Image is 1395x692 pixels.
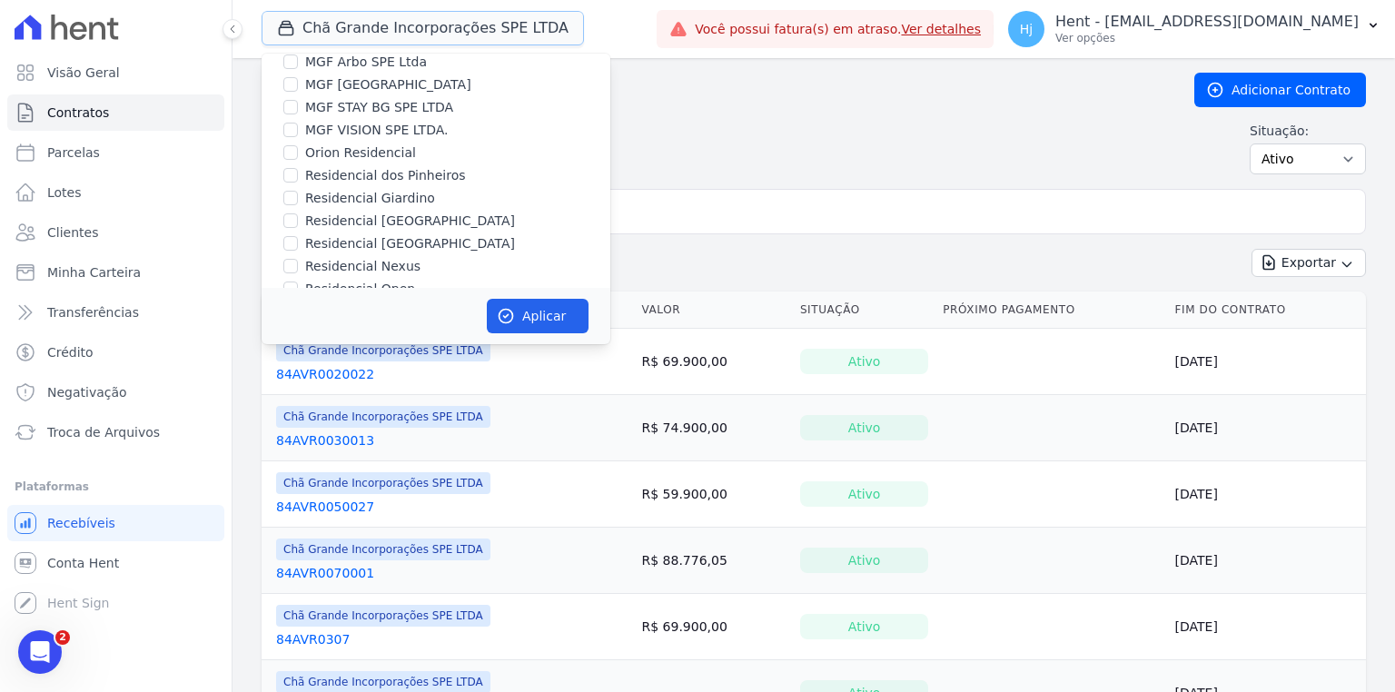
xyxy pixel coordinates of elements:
a: 84AVR0070001 [276,564,374,582]
span: Visão Geral [47,64,120,82]
label: Orion Residencial [305,143,416,163]
a: Ver detalhes [901,22,981,36]
td: R$ 69.900,00 [634,594,792,660]
button: Aplicar [487,299,589,333]
p: Hent - [EMAIL_ADDRESS][DOMAIN_NAME] [1055,13,1359,31]
th: Valor [634,292,792,329]
a: Conta Hent [7,545,224,581]
label: Residencial Nexus [305,257,420,276]
span: Contratos [47,104,109,122]
a: 84AVR0307 [276,630,350,648]
a: Contratos [7,94,224,131]
label: Residencial [GEOGRAPHIC_DATA] [305,234,515,253]
a: Recebíveis [7,505,224,541]
th: Próximo Pagamento [935,292,1167,329]
td: R$ 88.776,05 [634,528,792,594]
span: Chã Grande Incorporações SPE LTDA [276,539,490,560]
a: 84AVR0020022 [276,365,374,383]
label: Situação: [1250,122,1366,140]
span: Chã Grande Incorporações SPE LTDA [276,340,490,361]
label: MGF STAY BG SPE LTDA [305,98,453,117]
label: Residencial Giardino [305,189,435,208]
td: [DATE] [1168,461,1366,528]
span: Minha Carteira [47,263,141,282]
div: Ativo [800,481,928,507]
input: Buscar por nome do lote [292,193,1358,230]
td: R$ 74.900,00 [634,395,792,461]
span: Negativação [47,383,127,401]
span: Chã Grande Incorporações SPE LTDA [276,605,490,627]
span: Transferências [47,303,139,321]
span: Parcelas [47,143,100,162]
a: Troca de Arquivos [7,414,224,450]
a: Clientes [7,214,224,251]
a: Crédito [7,334,224,371]
h2: Contratos [262,74,1165,106]
a: Negativação [7,374,224,410]
div: Ativo [800,548,928,573]
div: Ativo [800,614,928,639]
label: Residencial Open [305,280,415,299]
p: Ver opções [1055,31,1359,45]
div: Ativo [800,415,928,440]
th: Fim do Contrato [1168,292,1366,329]
td: [DATE] [1168,395,1366,461]
span: Você possui fatura(s) em atraso. [695,20,981,39]
td: [DATE] [1168,594,1366,660]
a: 84AVR0030013 [276,431,374,450]
span: Conta Hent [47,554,119,572]
span: Recebíveis [47,514,115,532]
label: MGF [GEOGRAPHIC_DATA] [305,75,471,94]
label: MGF VISION SPE LTDA. [305,121,448,140]
div: Plataformas [15,476,217,498]
label: MGF Arbo SPE Ltda [305,53,427,72]
label: Residencial dos Pinheiros [305,166,466,185]
span: Troca de Arquivos [47,423,160,441]
a: Adicionar Contrato [1194,73,1366,107]
td: R$ 69.900,00 [634,329,792,395]
button: Hj Hent - [EMAIL_ADDRESS][DOMAIN_NAME] Ver opções [994,4,1395,54]
span: Lotes [47,183,82,202]
a: Visão Geral [7,54,224,91]
td: [DATE] [1168,329,1366,395]
button: Chã Grande Incorporações SPE LTDA [262,11,584,45]
th: Situação [793,292,935,329]
span: 2 [55,630,70,645]
a: Lotes [7,174,224,211]
label: Residencial [GEOGRAPHIC_DATA] [305,212,515,231]
a: Minha Carteira [7,254,224,291]
td: [DATE] [1168,528,1366,594]
span: Clientes [47,223,98,242]
td: R$ 59.900,00 [634,461,792,528]
a: 84AVR0050027 [276,498,374,516]
a: Transferências [7,294,224,331]
span: Chã Grande Incorporações SPE LTDA [276,406,490,428]
iframe: Intercom live chat [18,630,62,674]
span: Crédito [47,343,94,361]
span: Hj [1020,23,1033,35]
button: Exportar [1252,249,1366,277]
span: Chã Grande Incorporações SPE LTDA [276,472,490,494]
a: Parcelas [7,134,224,171]
div: Ativo [800,349,928,374]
